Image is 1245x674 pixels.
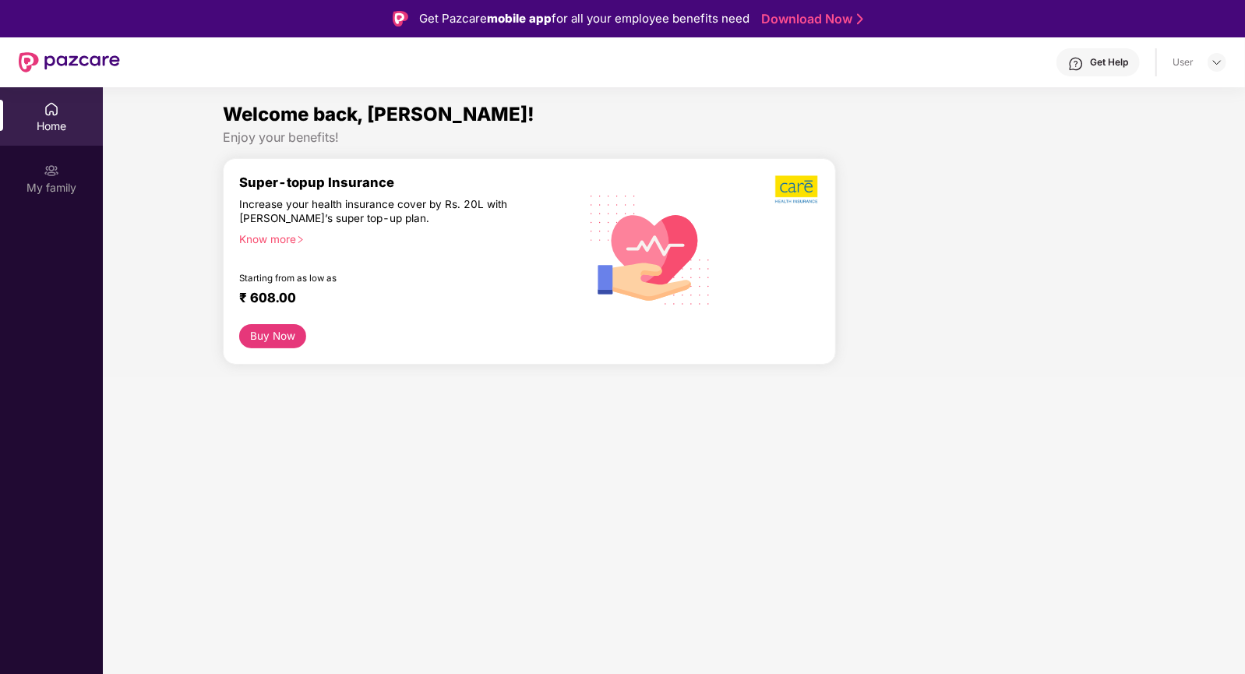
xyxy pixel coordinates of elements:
img: b5dec4f62d2307b9de63beb79f102df3.png [775,175,820,204]
span: Welcome back, [PERSON_NAME]! [223,103,534,125]
div: Know more [239,232,568,243]
img: Logo [393,11,408,26]
img: svg+xml;base64,PHN2ZyBpZD0iRHJvcGRvd24tMzJ4MzIiIHhtbG5zPSJodHRwOi8vd3d3LnczLm9yZy8yMDAwL3N2ZyIgd2... [1211,56,1223,69]
img: svg+xml;base64,PHN2ZyB3aWR0aD0iMjAiIGhlaWdodD0iMjAiIHZpZXdCb3g9IjAgMCAyMCAyMCIgZmlsbD0ibm9uZSIgeG... [44,163,59,178]
button: Buy Now [239,324,305,348]
div: ₹ 608.00 [239,290,562,309]
span: right [296,235,305,244]
a: Download Now [761,11,859,27]
strong: mobile app [487,11,552,26]
div: User [1173,56,1194,69]
img: New Pazcare Logo [19,52,120,72]
img: svg+xml;base64,PHN2ZyBpZD0iSG9tZSIgeG1sbnM9Imh0dHA6Ly93d3cudzMub3JnLzIwMDAvc3ZnIiB3aWR0aD0iMjAiIG... [44,101,59,117]
div: Get Pazcare for all your employee benefits need [419,9,749,28]
div: Enjoy your benefits! [223,129,1124,146]
img: svg+xml;base64,PHN2ZyB4bWxucz0iaHR0cDovL3d3dy53My5vcmcvMjAwMC9zdmciIHhtbG5zOnhsaW5rPSJodHRwOi8vd3... [578,175,723,323]
div: Starting from as low as [239,273,511,284]
div: Get Help [1090,56,1128,69]
img: Stroke [857,11,863,27]
div: Super-topup Insurance [239,175,577,190]
div: Increase your health insurance cover by Rs. 20L with [PERSON_NAME]’s super top-up plan. [239,197,510,225]
img: svg+xml;base64,PHN2ZyBpZD0iSGVscC0zMngzMiIgeG1sbnM9Imh0dHA6Ly93d3cudzMub3JnLzIwMDAvc3ZnIiB3aWR0aD... [1068,56,1084,72]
